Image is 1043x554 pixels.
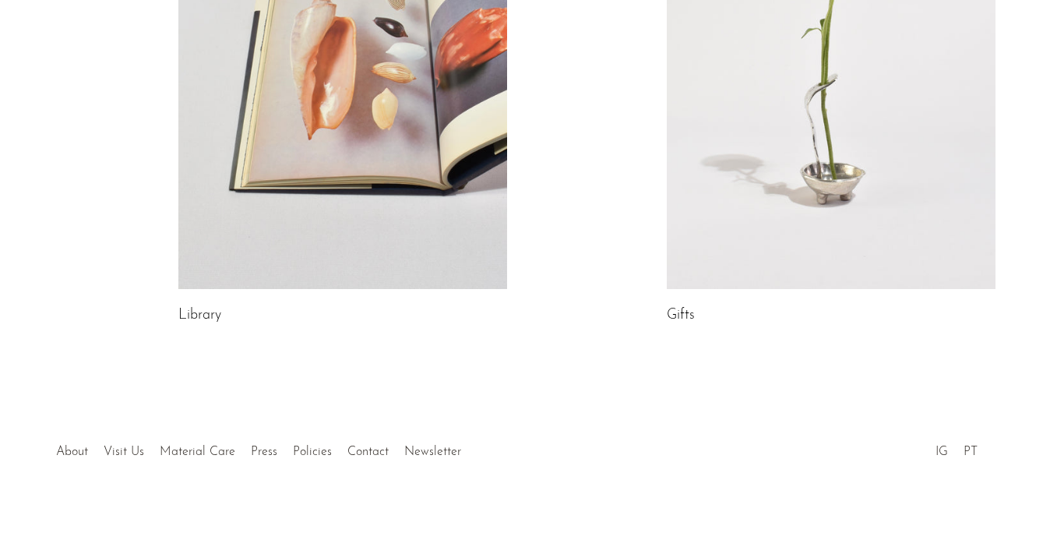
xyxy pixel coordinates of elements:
a: Contact [347,446,389,458]
a: Visit Us [104,446,144,458]
a: Policies [293,446,332,458]
a: PT [964,446,978,458]
a: Gifts [667,309,695,323]
ul: Social Medias [928,433,985,463]
a: Material Care [160,446,235,458]
a: Library [178,309,221,323]
a: IG [936,446,948,458]
a: About [56,446,88,458]
ul: Quick links [48,433,469,463]
a: Press [251,446,277,458]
